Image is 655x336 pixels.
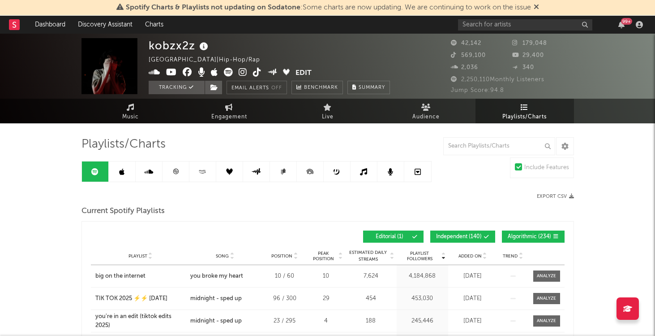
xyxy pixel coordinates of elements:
[475,99,574,123] a: Playlists/Charts
[190,272,243,281] div: you broke my heart
[508,234,551,240] span: Algorithmic ( 234 )
[524,162,569,173] div: Include Features
[126,4,300,11] span: Spotify Charts & Playlists not updating on Sodatone
[502,112,547,122] span: Playlists/Charts
[81,206,165,217] span: Current Spotify Playlists
[347,81,390,94] button: Summary
[265,272,305,281] div: 10 / 60
[450,294,495,303] div: [DATE]
[534,4,539,11] span: Dismiss
[265,317,305,326] div: 23 / 295
[451,40,481,46] span: 42,142
[347,272,394,281] div: 7,624
[347,294,394,303] div: 454
[412,112,440,122] span: Audience
[180,99,278,123] a: Engagement
[451,65,478,70] span: 2,036
[450,317,495,326] div: [DATE]
[227,81,287,94] button: Email AlertsOff
[95,272,146,281] div: big on the internet
[322,112,334,122] span: Live
[271,86,282,91] em: Off
[369,234,410,240] span: Editorial ( 1 )
[122,112,139,122] span: Music
[450,272,495,281] div: [DATE]
[95,294,167,303] div: TIK TOK 2025 ⚡⚡ [DATE]
[309,251,338,262] span: Peak Position
[458,253,482,259] span: Added On
[126,4,531,11] span: : Some charts are now updating. We are continuing to work on the issue
[72,16,139,34] a: Discovery Assistant
[359,85,385,90] span: Summary
[139,16,170,34] a: Charts
[347,249,389,263] span: Estimated Daily Streams
[443,137,555,155] input: Search Playlists/Charts
[503,253,518,259] span: Trend
[512,52,544,58] span: 29,400
[436,234,482,240] span: Independent ( 140 )
[451,87,504,93] span: Jump Score: 94.8
[95,312,186,330] a: you're in an edit (tiktok edits 2025)
[149,81,205,94] button: Tracking
[95,294,186,303] a: TIK TOK 2025 ⚡⚡ [DATE]
[502,231,565,243] button: Algorithmic(234)
[451,77,544,83] span: 2,250,110 Monthly Listeners
[618,21,625,28] button: 99+
[309,294,343,303] div: 29
[265,294,305,303] div: 96 / 300
[128,253,147,259] span: Playlist
[430,231,495,243] button: Independent(140)
[190,294,242,303] div: midnight - sped up
[295,68,312,79] button: Edit
[190,317,242,326] div: midnight - sped up
[451,52,486,58] span: 569,100
[399,317,446,326] div: 245,446
[81,99,180,123] a: Music
[149,55,270,65] div: [GEOGRAPHIC_DATA] | Hip-Hop/Rap
[458,19,592,31] input: Search for artists
[377,99,475,123] a: Audience
[304,83,338,93] span: Benchmark
[95,272,186,281] a: big on the internet
[537,194,574,199] button: Export CSV
[399,294,446,303] div: 453,030
[621,18,632,25] div: 99 +
[512,40,547,46] span: 179,048
[291,81,343,94] a: Benchmark
[278,99,377,123] a: Live
[347,317,394,326] div: 188
[271,253,292,259] span: Position
[81,139,166,150] span: Playlists/Charts
[399,272,446,281] div: 4,184,868
[363,231,424,243] button: Editorial(1)
[309,317,343,326] div: 4
[512,65,534,70] span: 340
[309,272,343,281] div: 10
[29,16,72,34] a: Dashboard
[149,38,210,53] div: kobzx2z
[211,112,247,122] span: Engagement
[216,253,229,259] span: Song
[399,251,441,262] span: Playlist Followers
